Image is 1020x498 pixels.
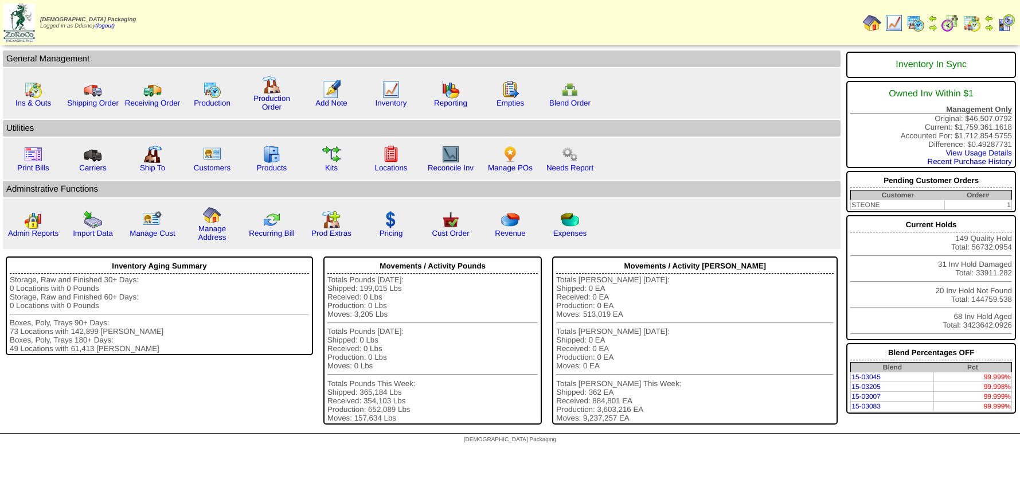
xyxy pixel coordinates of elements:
[934,363,1012,372] th: Pct
[934,382,1012,392] td: 99.998%
[501,145,519,164] img: po.png
[428,164,474,172] a: Reconcile Inv
[143,145,162,164] img: factory2.gif
[130,229,175,238] a: Manage Cust
[322,80,341,99] img: orders.gif
[946,149,1012,157] a: View Usage Details
[382,80,400,99] img: line_graph.gif
[850,54,1012,76] div: Inventory In Sync
[851,190,945,200] th: Customer
[984,23,994,32] img: arrowright.gif
[263,211,281,229] img: reconcile.gif
[140,164,165,172] a: Ship To
[501,211,519,229] img: pie_chart.png
[495,229,525,238] a: Revenue
[325,164,338,172] a: Kits
[10,275,309,353] div: Storage, Raw and Finished 30+ Days: 0 Locations with 0 Pounds Storage, Raw and Finished 60+ Days:...
[194,164,230,172] a: Customers
[376,99,407,107] a: Inventory
[934,372,1012,382] td: 99.999%
[546,164,593,172] a: Needs Report
[850,173,1012,188] div: Pending Customer Orders
[432,229,469,238] a: Cust Order
[928,23,937,32] img: arrowright.gif
[380,229,403,238] a: Pricing
[561,80,579,99] img: network.png
[73,229,113,238] a: Import Data
[203,80,221,99] img: calendarprod.gif
[142,211,163,229] img: managecust.png
[17,164,49,172] a: Print Bills
[84,145,102,164] img: truck3.gif
[125,99,180,107] a: Receiving Order
[84,80,102,99] img: truck.gif
[851,363,934,372] th: Blend
[203,206,221,224] img: home.gif
[906,14,925,32] img: calendarprod.gif
[501,80,519,99] img: workorder.gif
[40,17,136,23] span: [DEMOGRAPHIC_DATA] Packaging
[441,80,460,99] img: graph.gif
[851,373,881,381] a: 15-03045
[315,99,347,107] a: Add Note
[253,94,290,111] a: Production Order
[203,145,221,164] img: customers.gif
[143,80,162,99] img: truck2.gif
[3,50,841,67] td: General Management
[934,392,1012,402] td: 99.999%
[24,80,42,99] img: calendarinout.gif
[198,224,226,242] a: Manage Address
[263,145,281,164] img: cabinet.gif
[15,99,51,107] a: Ins & Outs
[441,211,460,229] img: cust_order.png
[194,99,230,107] a: Production
[327,275,538,422] div: Totals Pounds [DATE]: Shipped: 199,015 Lbs Received: 0 Lbs Production: 0 Lbs Moves: 3,205 Lbs Tot...
[885,14,903,32] img: line_graph.gif
[382,211,400,229] img: dollar.gif
[311,229,351,238] a: Prod Extras
[67,99,119,107] a: Shipping Order
[850,83,1012,105] div: Owned Inv Within $1
[997,14,1015,32] img: calendarcustomer.gif
[322,211,341,229] img: prodextras.gif
[941,14,959,32] img: calendarblend.gif
[3,120,841,137] td: Utilities
[8,229,58,238] a: Admin Reports
[441,145,460,164] img: line_graph2.gif
[850,345,1012,360] div: Blend Percentages OFF
[497,99,524,107] a: Empties
[263,76,281,94] img: factory.gif
[257,164,287,172] a: Products
[850,105,1012,114] div: Management Only
[863,14,881,32] img: home.gif
[851,200,945,210] td: STEONE
[944,190,1011,200] th: Order#
[846,81,1016,168] div: Original: $46,507.0792 Current: $1,759,361.1618 Accounted For: $1,712,854.5755 Difference: $0.492...
[434,99,467,107] a: Reporting
[850,217,1012,232] div: Current Holds
[3,181,841,197] td: Adminstrative Functions
[549,99,591,107] a: Blend Order
[556,275,834,422] div: Totals [PERSON_NAME] [DATE]: Shipped: 0 EA Received: 0 EA Production: 0 EA Moves: 513,019 EA Tota...
[851,383,881,391] a: 15-03205
[928,157,1012,166] a: Recent Purchase History
[10,259,309,274] div: Inventory Aging Summary
[464,437,556,443] span: [DEMOGRAPHIC_DATA] Packaging
[944,200,1011,210] td: 1
[327,259,538,274] div: Movements / Activity Pounds
[84,211,102,229] img: import.gif
[95,23,115,29] a: (logout)
[851,402,881,410] a: 15-03083
[24,211,42,229] img: graph2.png
[963,14,981,32] img: calendarinout.gif
[851,392,881,400] a: 15-03007
[24,145,42,164] img: invoice2.gif
[928,14,937,23] img: arrowleft.gif
[984,14,994,23] img: arrowleft.gif
[3,3,35,42] img: zoroco-logo-small.webp
[488,164,533,172] a: Manage POs
[934,402,1012,411] td: 99.999%
[40,17,136,29] span: Logged in as Ddisney
[553,229,587,238] a: Expenses
[561,211,579,229] img: pie_chart2.png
